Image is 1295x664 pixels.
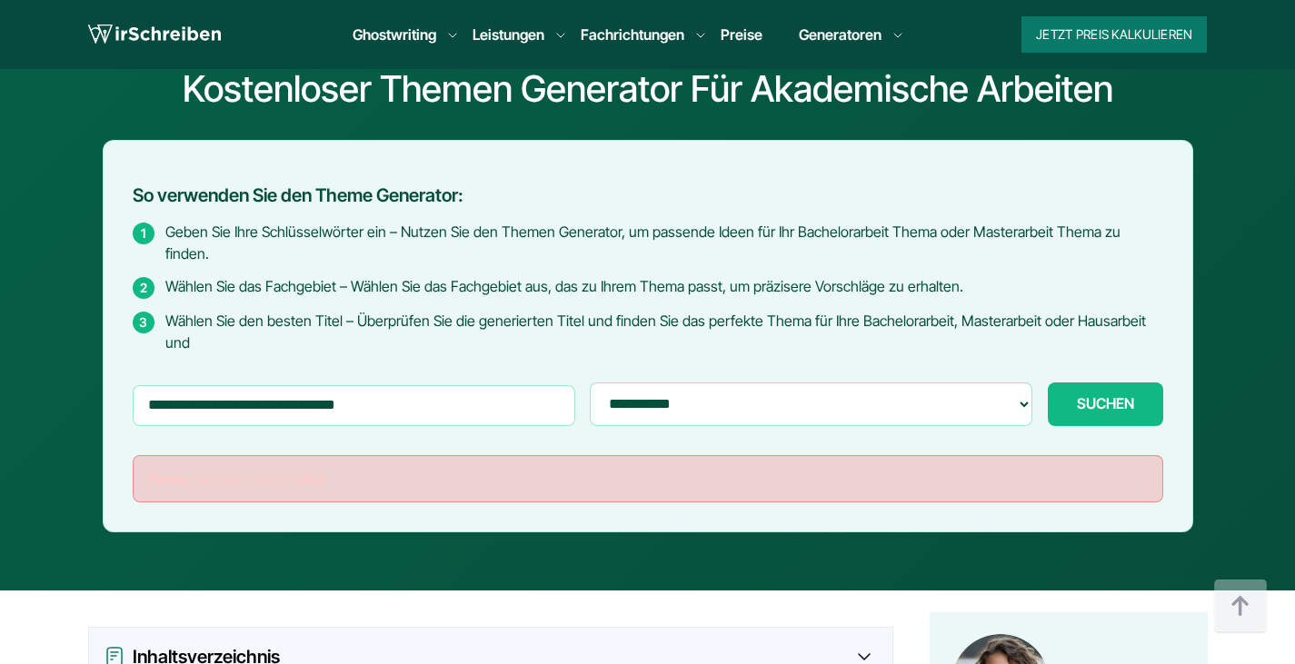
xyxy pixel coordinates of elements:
h1: Kostenloser Themen Generator für akademische Arbeiten [15,67,1280,111]
span: SUCHEN [1077,395,1134,411]
button: SUCHEN [1048,382,1163,426]
a: Fachrichtungen [581,24,684,45]
li: Geben Sie Ihre Schlüsselwörter ein – Nutzen Sie den Themen Generator, um passende Ideen für Ihr B... [133,221,1163,264]
img: logo wirschreiben [88,21,221,48]
img: button top [1213,580,1268,634]
span: 1 [133,223,154,244]
li: Wählen Sie den besten Titel – Überprüfen Sie die generierten Titel und finden Sie das perfekte Th... [133,310,1163,353]
button: Jetzt Preis kalkulieren [1021,16,1207,53]
span: 2 [133,277,154,299]
a: Preise [721,25,762,44]
a: Ghostwriting [353,24,436,45]
h2: So verwenden Sie den Theme Generator: [133,185,1163,206]
div: Security check failed [133,455,1163,502]
a: Generatoren [799,24,882,45]
a: Leistungen [473,24,544,45]
li: Wählen Sie das Fachgebiet – Wählen Sie das Fachgebiet aus, das zu Ihrem Thema passt, um präzisere... [133,275,1163,299]
strong: Fehler: [148,470,194,488]
span: 3 [133,312,154,333]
